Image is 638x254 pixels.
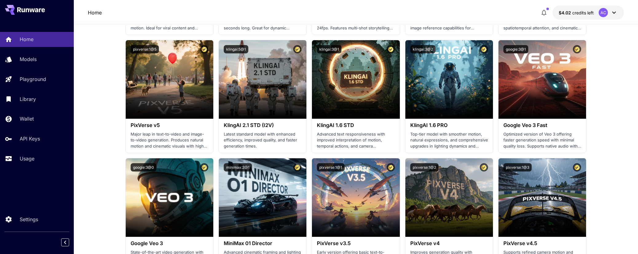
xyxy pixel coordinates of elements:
[498,40,586,119] img: alt
[126,40,213,119] img: alt
[131,241,208,246] h3: Google Veo 3
[224,163,252,171] button: minimax:2@1
[88,9,102,16] nav: breadcrumb
[200,45,208,53] button: Certified Model – Vetted for best performance and includes a commercial license.
[410,241,488,246] h3: PixVerse v4
[131,131,208,149] p: Major leap in text-to-video and image-to-video generation. Produces natural motion and cinematic ...
[224,131,301,149] p: Latest standard model with enhanced efficiency, improved quality, and faster generation times.
[219,40,306,119] img: alt
[387,163,395,171] button: Certified Model – Vetted for best performance and includes a commercial license.
[312,158,400,237] img: alt
[66,237,74,248] div: Collapse sidebar
[293,45,301,53] button: Certified Model – Vetted for best performance and includes a commercial license.
[405,158,493,237] img: alt
[20,115,34,122] p: Wallet
[20,135,40,142] p: API Keys
[410,163,439,171] button: pixverse:1@2
[317,45,341,53] button: klingai:3@1
[224,122,301,128] h3: KlingAI 2.1 STD (I2V)
[61,238,69,246] button: Collapse sidebar
[20,56,37,63] p: Models
[88,9,102,16] a: Home
[573,163,581,171] button: Certified Model – Vetted for best performance and includes a commercial license.
[599,8,608,17] div: AC
[317,163,345,171] button: pixverse:1@1
[20,36,33,43] p: Home
[503,45,528,53] button: google:3@1
[224,45,248,53] button: klingai:5@1
[131,122,208,128] h3: PixVerse v5
[293,163,301,171] button: Certified Model – Vetted for best performance and includes a commercial license.
[572,10,594,15] span: credits left
[503,122,581,128] h3: Google Veo 3 Fast
[224,241,301,246] h3: MiniMax 01 Director
[317,241,395,246] h3: PixVerse v3.5
[200,163,208,171] button: Certified Model – Vetted for best performance and includes a commercial license.
[559,10,594,16] div: $4.01528
[131,163,156,171] button: google:3@0
[503,131,581,149] p: Optimized version of Veo 3 offering faster generation speed with minimal quality loss. Supports n...
[405,40,493,119] img: alt
[410,122,488,128] h3: KlingAI 1.6 PRO
[410,45,435,53] button: klingai:3@2
[20,95,36,103] p: Library
[503,163,532,171] button: pixverse:1@3
[20,155,34,162] p: Usage
[480,163,488,171] button: Certified Model – Vetted for best performance and includes a commercial license.
[503,241,581,246] h3: PixVerse v4.5
[559,10,572,15] span: $4.02
[573,45,581,53] button: Certified Model – Vetted for best performance and includes a commercial license.
[312,40,400,119] img: alt
[317,131,395,149] p: Advanced text responsiveness with improved interpretation of motion, temporal actions, and camera...
[387,45,395,53] button: Certified Model – Vetted for best performance and includes a commercial license.
[126,158,213,237] img: alt
[553,6,624,20] button: $4.01528AC
[219,158,306,237] img: alt
[410,131,488,149] p: Top-tier model with smoother motion, natural expressions, and comprehensive upgrades in lighting ...
[20,75,46,83] p: Playground
[498,158,586,237] img: alt
[480,45,488,53] button: Certified Model – Vetted for best performance and includes a commercial license.
[20,216,38,223] p: Settings
[317,122,395,128] h3: KlingAI 1.6 STD
[131,45,159,53] button: pixverse:1@5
